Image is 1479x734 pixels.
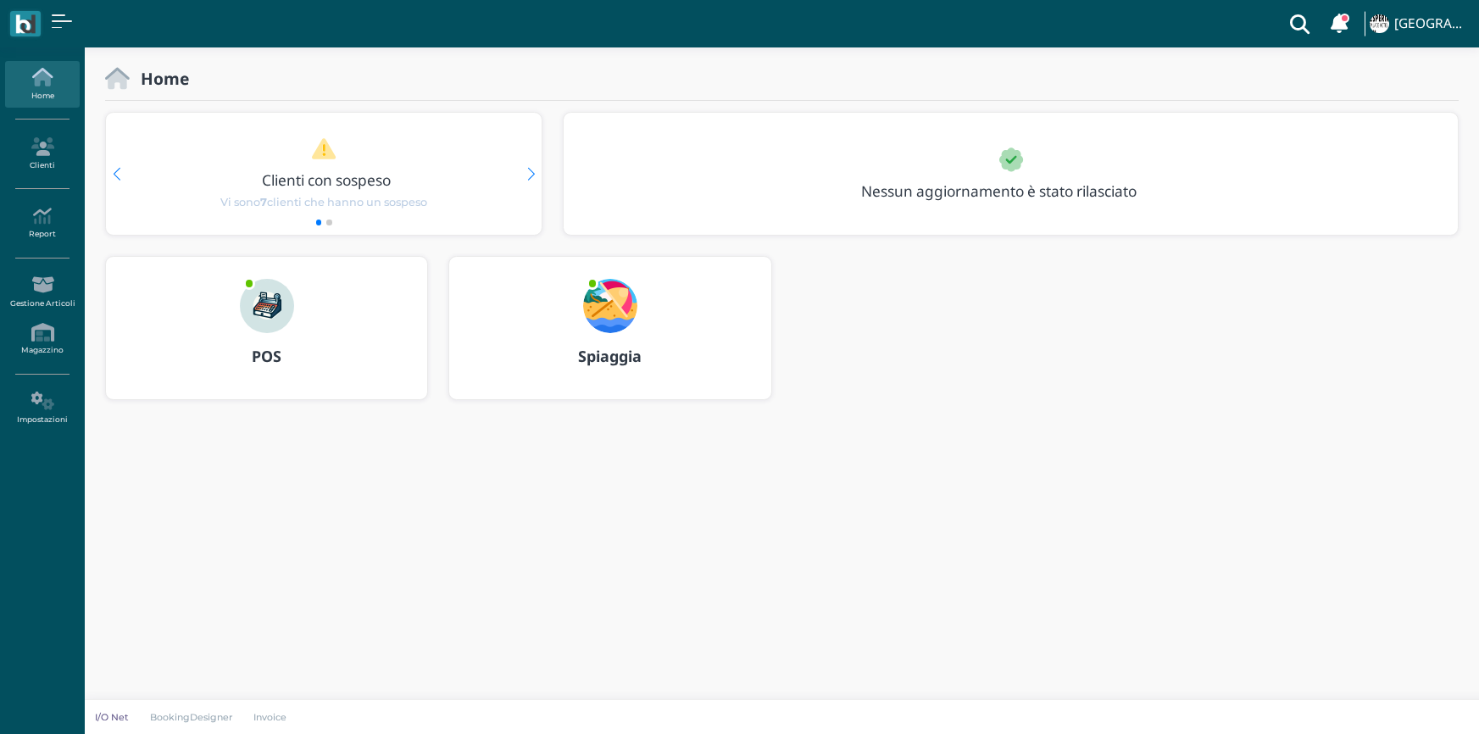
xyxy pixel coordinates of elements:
[220,194,427,210] span: Vi sono clienti che hanno un sospeso
[240,279,294,333] img: ...
[5,61,79,108] a: Home
[5,316,79,363] a: Magazzino
[105,256,428,420] a: ... POS
[138,137,509,210] a: Clienti con sospeso Vi sono7clienti che hanno un sospeso
[113,168,120,181] div: Previous slide
[5,269,79,315] a: Gestione Articoli
[5,200,79,247] a: Report
[564,113,1458,235] div: 1 / 1
[1367,3,1469,44] a: ... [GEOGRAPHIC_DATA]
[142,172,513,188] h3: Clienti con sospeso
[260,196,267,209] b: 7
[1394,17,1469,31] h4: [GEOGRAPHIC_DATA]
[448,256,771,420] a: ... Spiaggia
[130,70,189,87] h2: Home
[1370,14,1388,33] img: ...
[527,168,535,181] div: Next slide
[851,183,1176,199] h3: Nessun aggiornamento è stato rilasciato
[1359,681,1465,720] iframe: Help widget launcher
[578,346,642,366] b: Spiaggia
[5,131,79,177] a: Clienti
[15,14,35,34] img: logo
[583,279,637,333] img: ...
[5,385,79,431] a: Impostazioni
[252,346,281,366] b: POS
[106,113,542,235] div: 1 / 2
